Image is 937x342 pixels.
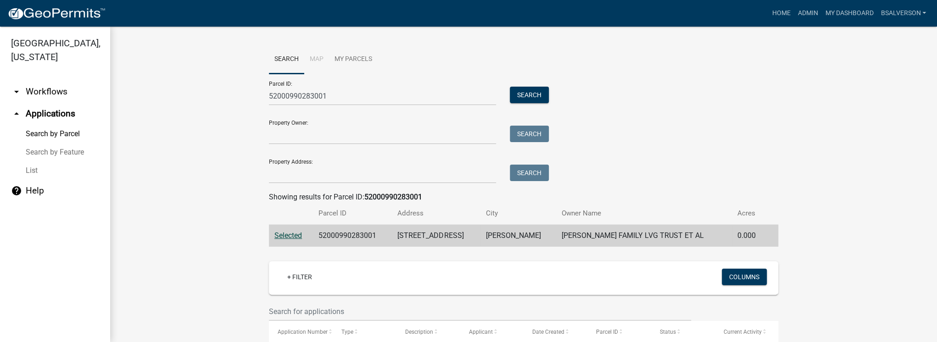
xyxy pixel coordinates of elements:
span: Parcel ID [596,329,618,335]
a: Selected [274,231,302,240]
a: My Dashboard [821,5,877,22]
span: Type [341,329,353,335]
i: arrow_drop_up [11,108,22,119]
button: Search [510,126,549,142]
span: Description [405,329,433,335]
span: Applicant [468,329,492,335]
span: Application Number [278,329,328,335]
td: 0.000 [732,225,765,247]
th: Acres [732,203,765,224]
span: Date Created [532,329,564,335]
button: Search [510,165,549,181]
td: [STREET_ADDRESS] [392,225,480,247]
strong: 52000990283001 [364,193,422,201]
a: Admin [794,5,821,22]
span: Current Activity [723,329,761,335]
td: [PERSON_NAME] [480,225,556,247]
th: Address [392,203,480,224]
td: [PERSON_NAME] FAMILY LVG TRUST ET AL [556,225,732,247]
div: Showing results for Parcel ID: [269,192,778,203]
a: + Filter [280,269,319,285]
th: Owner Name [556,203,732,224]
a: My Parcels [329,45,378,74]
a: Search [269,45,304,74]
th: City [480,203,556,224]
input: Search for applications [269,302,691,321]
a: BSALVERSON [877,5,930,22]
i: arrow_drop_down [11,86,22,97]
button: Columns [722,269,767,285]
i: help [11,185,22,196]
button: Search [510,87,549,103]
span: Status [660,329,676,335]
td: 52000990283001 [313,225,392,247]
th: Parcel ID [313,203,392,224]
a: Home [768,5,794,22]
